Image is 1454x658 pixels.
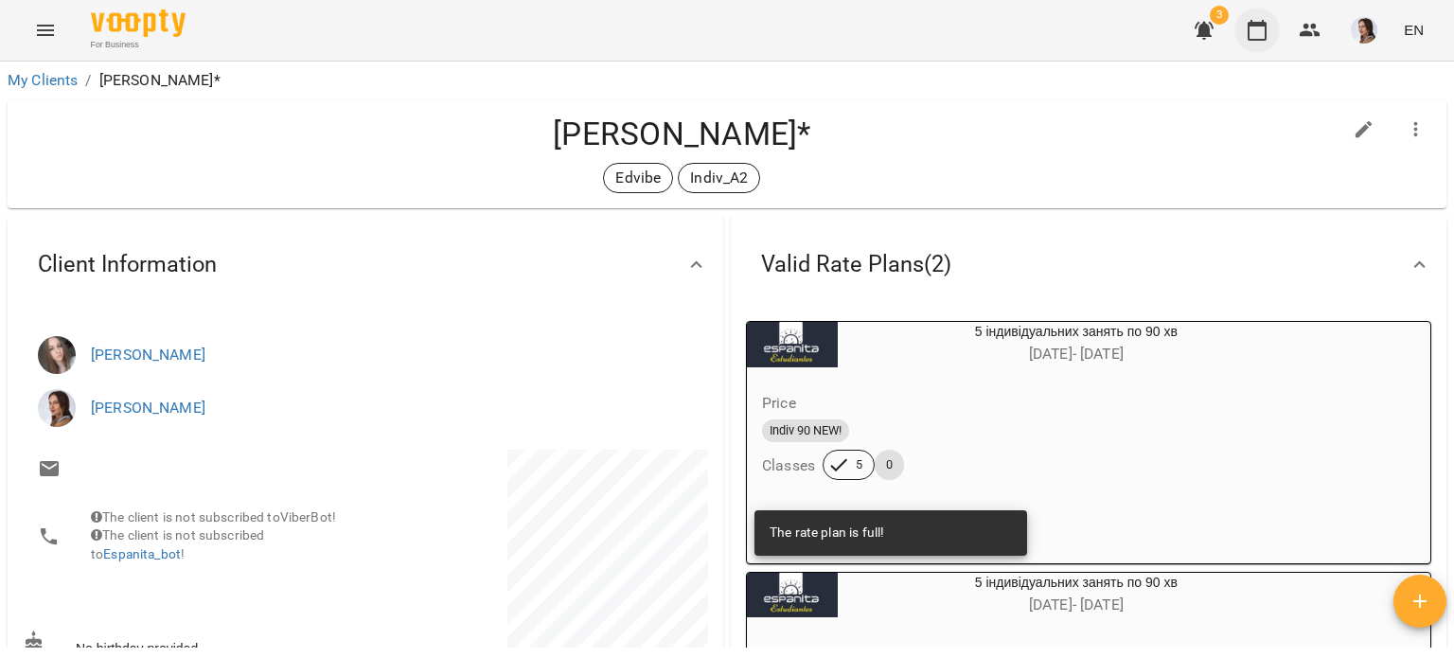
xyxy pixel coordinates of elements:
a: My Clients [8,71,78,89]
span: 0 [875,456,904,473]
span: Client Information [38,250,217,279]
h4: [PERSON_NAME]* [23,115,1341,153]
img: Стрижибовт Соломія [38,389,76,427]
a: [PERSON_NAME] [91,346,205,364]
button: Menu [23,8,68,53]
a: Espanita_bot [103,546,181,561]
span: For Business [91,39,186,51]
li: / [85,69,91,92]
p: [PERSON_NAME]* [99,69,221,92]
div: Indiv_A2 [678,163,760,193]
span: The client is not subscribed to ! [91,527,264,561]
h6: Price [762,390,796,417]
img: Voopty Logo [91,9,186,37]
button: 5 індивідуальних занять по 90 хв[DATE]- [DATE]PriceIndiv 90 NEW!Classes50 [747,322,1315,503]
p: Indiv_A2 [690,167,748,189]
span: The client is not subscribed to ViberBot! [91,509,336,525]
button: EN [1396,12,1431,47]
span: Indiv 90 NEW! [762,422,849,439]
div: 5 індивідуальних занять по 90 хв [838,322,1315,367]
span: 3 [1210,6,1229,25]
span: Valid Rate Plans ( 2 ) [761,250,951,279]
div: Valid Rate Plans(2) [731,216,1446,313]
h6: Classes [762,453,815,479]
div: 5 індивідуальних занять по 90 хв [747,322,838,367]
div: 5 індивідуальних занять по 90 хв [747,573,838,618]
a: [PERSON_NAME] [91,399,205,417]
span: EN [1404,20,1424,40]
span: [DATE] - [DATE] [1029,596,1124,614]
div: Client Information [8,216,723,313]
span: 5 [844,456,874,473]
div: The rate plan is full! [770,516,884,550]
img: 6a03a0f17c1b85eb2e33e2f5271eaff0.png [1351,17,1377,44]
div: Edvibe [603,163,673,193]
img: Міхайленко Юлія [38,336,76,374]
span: [DATE] - [DATE] [1029,345,1124,363]
div: 5 індивідуальних занять по 90 хв [838,573,1315,618]
p: Edvibe [615,167,661,189]
nav: breadcrumb [8,69,1446,92]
